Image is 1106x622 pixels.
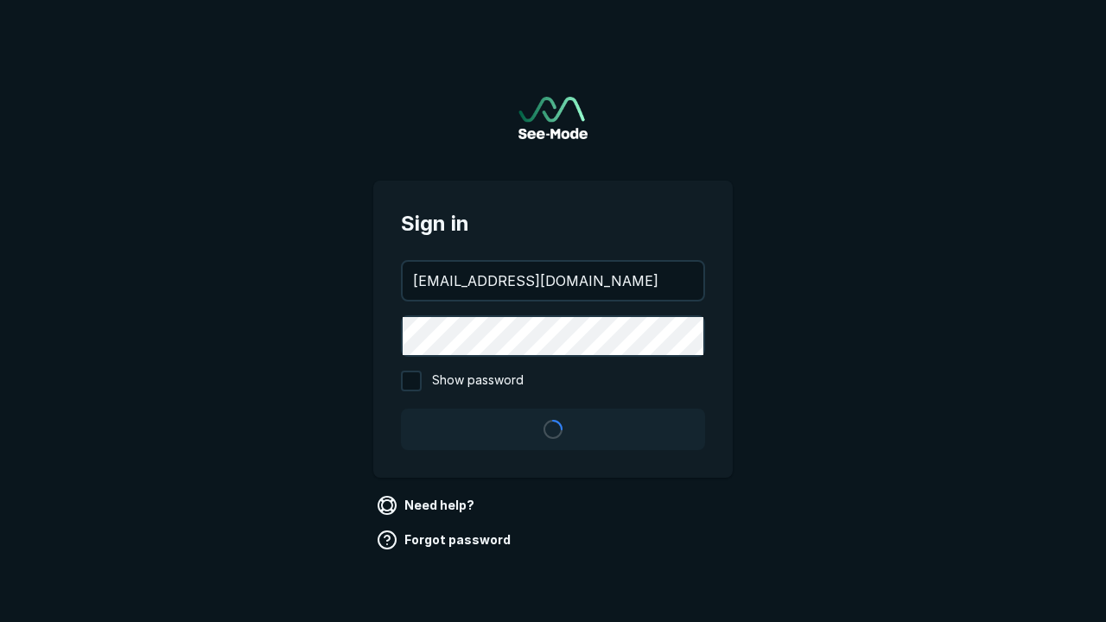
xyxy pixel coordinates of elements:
span: Show password [432,371,524,391]
a: Need help? [373,492,481,519]
input: your@email.com [403,262,703,300]
a: Forgot password [373,526,518,554]
img: See-Mode Logo [518,97,588,139]
span: Sign in [401,208,705,239]
a: Go to sign in [518,97,588,139]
